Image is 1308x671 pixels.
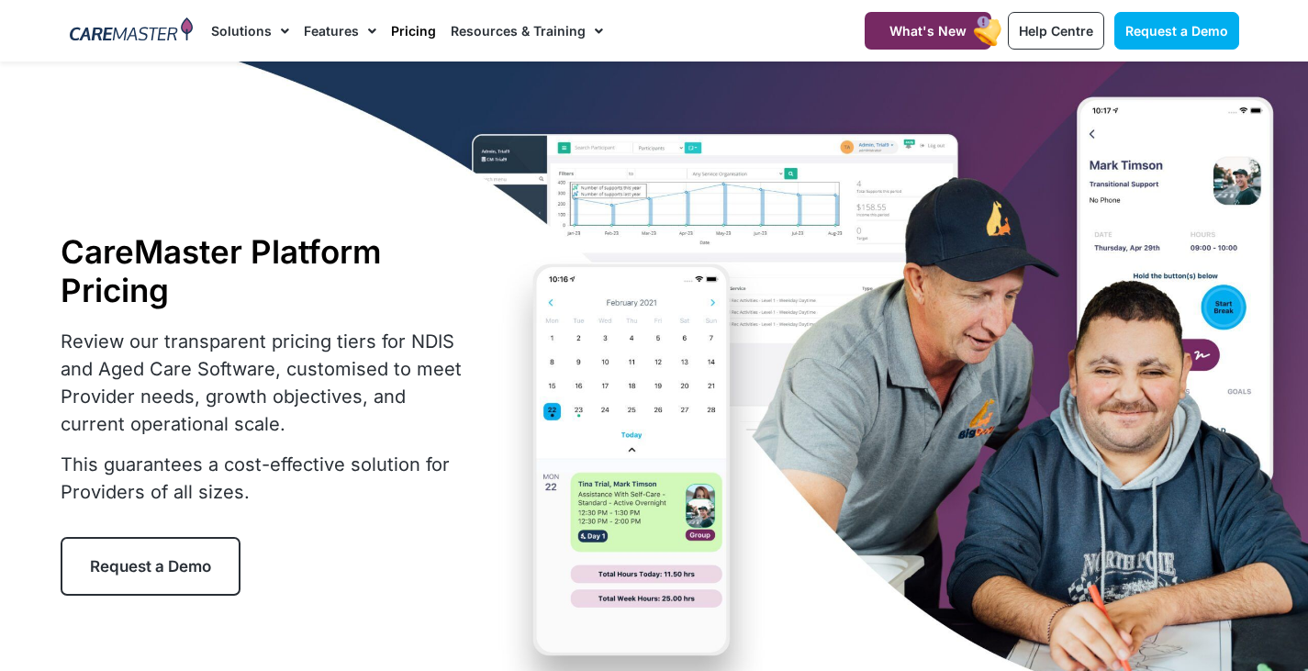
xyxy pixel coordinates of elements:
span: Request a Demo [90,557,211,576]
span: Help Centre [1019,23,1093,39]
span: What's New [889,23,967,39]
img: CareMaster Logo [70,17,194,45]
h1: CareMaster Platform Pricing [61,232,474,309]
a: Request a Demo [1114,12,1239,50]
a: Help Centre [1008,12,1104,50]
p: Review our transparent pricing tiers for NDIS and Aged Care Software, customised to meet Provider... [61,328,474,438]
span: Request a Demo [1125,23,1228,39]
p: This guarantees a cost-effective solution for Providers of all sizes. [61,451,474,506]
a: Request a Demo [61,537,240,596]
a: What's New [865,12,991,50]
